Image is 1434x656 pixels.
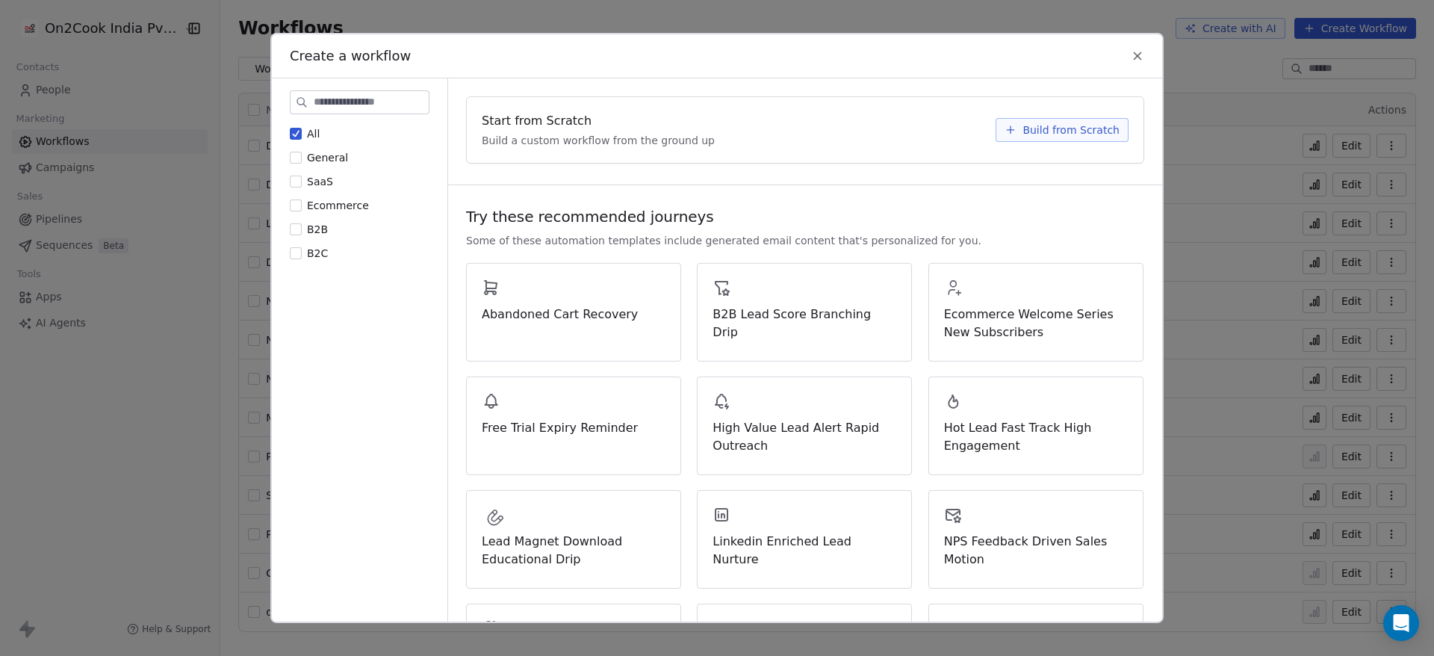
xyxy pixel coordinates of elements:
span: General [307,152,348,164]
span: Ecommerce [307,199,369,211]
span: Some of these automation templates include generated email content that's personalized for you. [466,233,981,248]
span: Free Trial Expiry Reminder [482,419,665,437]
span: B2B [307,223,328,235]
span: Ecommerce Welcome Series New Subscribers [944,306,1128,341]
span: NPS Feedback Driven Sales Motion [944,533,1128,569]
button: SaaS [290,174,302,189]
span: Build from Scratch [1022,123,1120,137]
span: Linkedin Enriched Lead Nurture [713,533,896,569]
button: Ecommerce [290,198,302,213]
div: Open Intercom Messenger [1383,605,1419,641]
span: Build a custom workflow from the ground up [482,133,715,148]
span: Create a workflow [290,46,411,66]
button: Build from Scratch [996,118,1129,142]
span: Start from Scratch [482,112,592,130]
span: Lead Magnet Download Educational Drip [482,533,665,569]
span: B2C [307,247,328,259]
span: SaaS [307,176,333,188]
span: Abandoned Cart Recovery [482,306,665,324]
span: High Value Lead Alert Rapid Outreach [713,419,896,455]
span: All [307,128,320,140]
span: Hot Lead Fast Track High Engagement [944,419,1128,455]
span: Try these recommended journeys [466,206,714,227]
span: B2B Lead Score Branching Drip [713,306,896,341]
button: B2B [290,222,302,237]
button: All [290,126,302,141]
button: General [290,150,302,165]
button: B2C [290,246,302,261]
